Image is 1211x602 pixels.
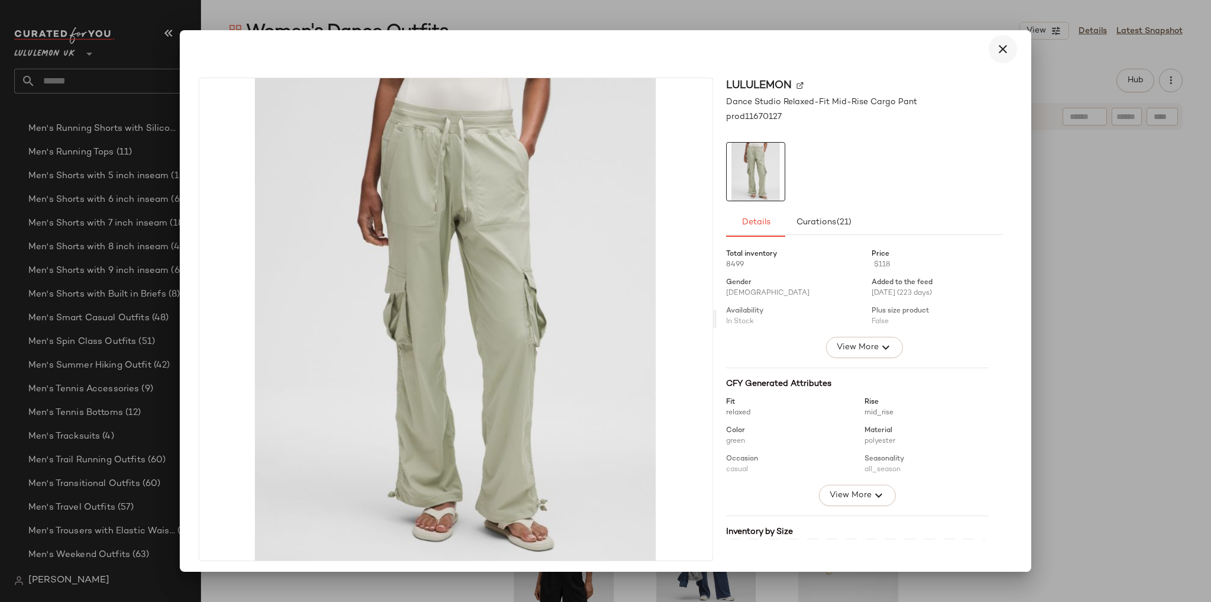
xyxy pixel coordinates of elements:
[819,485,896,506] button: View More
[199,78,713,561] img: LW5GILS_070144_1
[726,526,989,538] div: Inventory by Size
[829,488,872,503] span: View More
[726,78,792,94] span: lululemon
[836,218,851,227] span: (21)
[796,82,804,89] img: svg%3e
[836,340,879,355] span: View More
[741,218,770,227] span: Details
[796,218,852,227] span: Curations
[726,96,917,108] span: Dance Studio Relaxed-Fit Mid-Rise Cargo Pant
[726,378,989,390] div: CFY Generated Attributes
[826,337,903,358] button: View More
[726,111,782,123] span: prod11670127
[727,143,785,201] img: LW5GILS_070144_1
